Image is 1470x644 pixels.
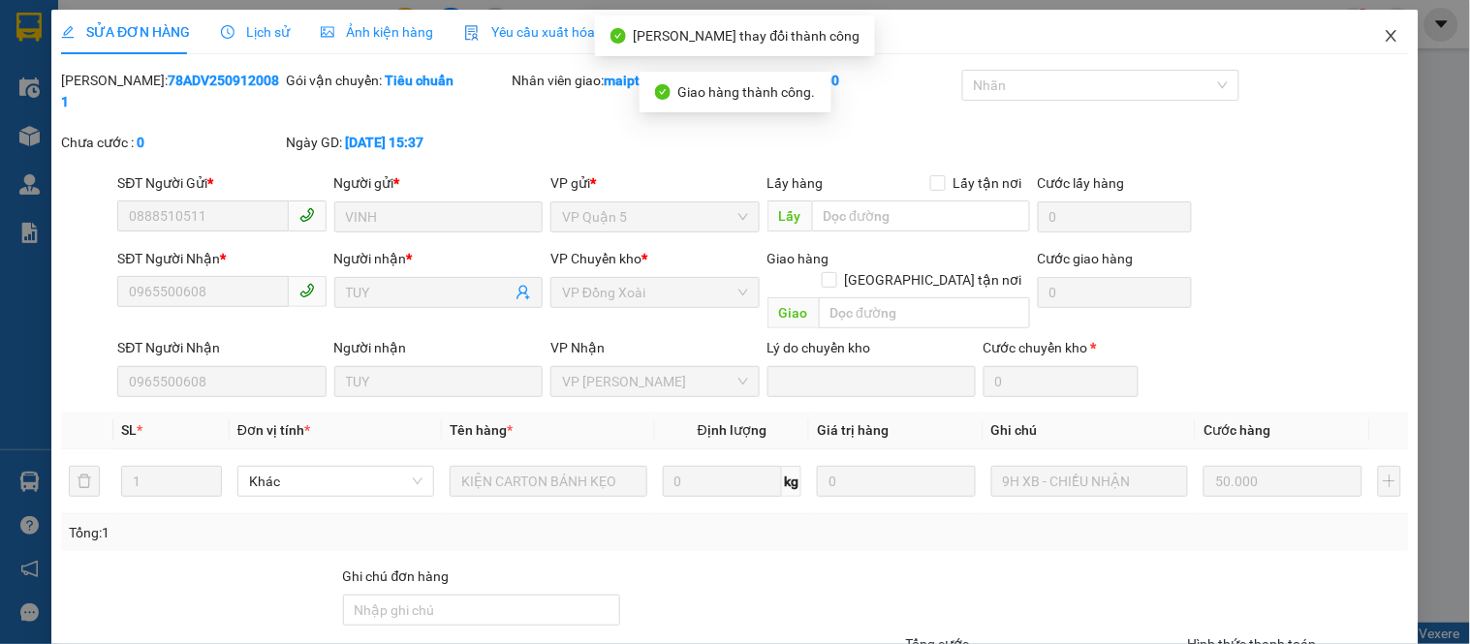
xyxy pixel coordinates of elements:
[221,25,235,39] span: clock-circle
[237,422,310,438] span: Đơn vị tính
[516,285,531,300] span: user-add
[464,24,669,40] span: Yêu cầu xuất hóa đơn điện tử
[782,466,801,497] span: kg
[334,337,543,358] div: Người nhận
[678,84,816,100] span: Giao hàng thành công.
[1378,466,1401,497] button: plus
[450,422,513,438] span: Tên hàng
[287,70,508,91] div: Gói vận chuyển:
[61,24,190,40] span: SỬA ĐƠN HÀNG
[512,70,733,91] div: Nhân viên giao:
[61,73,279,109] b: 78ADV2509120081
[655,84,671,100] span: check-circle
[550,172,759,194] div: VP gửi
[991,466,1188,497] input: Ghi Chú
[137,135,144,150] b: 0
[334,172,543,194] div: Người gửi
[1364,10,1419,64] button: Close
[1038,201,1193,232] input: Cước lấy hàng
[117,172,326,194] div: SĐT Người Gửi
[767,297,819,328] span: Giao
[343,568,450,584] label: Ghi chú đơn hàng
[1038,251,1134,266] label: Cước giao hàng
[946,172,1030,194] span: Lấy tận nơi
[562,202,747,231] span: VP Quận 5
[767,175,824,191] span: Lấy hàng
[61,70,282,112] div: [PERSON_NAME]:
[1204,466,1362,497] input: 0
[837,269,1030,291] span: [GEOGRAPHIC_DATA] tận nơi
[117,337,326,358] div: SĐT Người Nhận
[61,132,282,153] div: Chưa cước :
[321,24,433,40] span: Ảnh kiện hàng
[299,207,315,223] span: phone
[221,24,290,40] span: Lịch sử
[299,283,315,298] span: phone
[69,466,100,497] button: delete
[562,278,747,307] span: VP Đồng Xoài
[610,28,626,44] span: check-circle
[1038,175,1125,191] label: Cước lấy hàng
[334,248,543,269] div: Người nhận
[386,73,454,88] b: Tiêu chuẩn
[61,25,75,39] span: edit
[767,200,812,231] span: Lấy
[604,73,699,88] b: maiptx.petrobp
[767,251,829,266] span: Giao hàng
[562,367,747,396] span: VP Minh Hưng
[634,28,860,44] span: [PERSON_NAME] thay đổi thành công
[984,337,1139,358] div: Cước chuyển kho
[736,70,957,91] div: Cước rồi :
[819,297,1030,328] input: Dọc đường
[817,422,889,438] span: Giá trị hàng
[450,466,646,497] input: VD: Bàn, Ghế
[249,467,422,496] span: Khác
[464,25,480,41] img: icon
[321,25,334,39] span: picture
[984,412,1196,449] th: Ghi chú
[550,251,641,266] span: VP Chuyển kho
[117,248,326,269] div: SĐT Người Nhận
[817,466,976,497] input: 0
[343,595,621,626] input: Ghi chú đơn hàng
[812,200,1030,231] input: Dọc đường
[1384,28,1399,44] span: close
[1204,422,1270,438] span: Cước hàng
[698,422,766,438] span: Định lượng
[69,522,569,543] div: Tổng: 1
[121,422,137,438] span: SL
[550,337,759,358] div: VP Nhận
[767,337,976,358] div: Lý do chuyển kho
[287,132,508,153] div: Ngày GD:
[346,135,424,150] b: [DATE] 15:37
[1038,277,1193,308] input: Cước giao hàng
